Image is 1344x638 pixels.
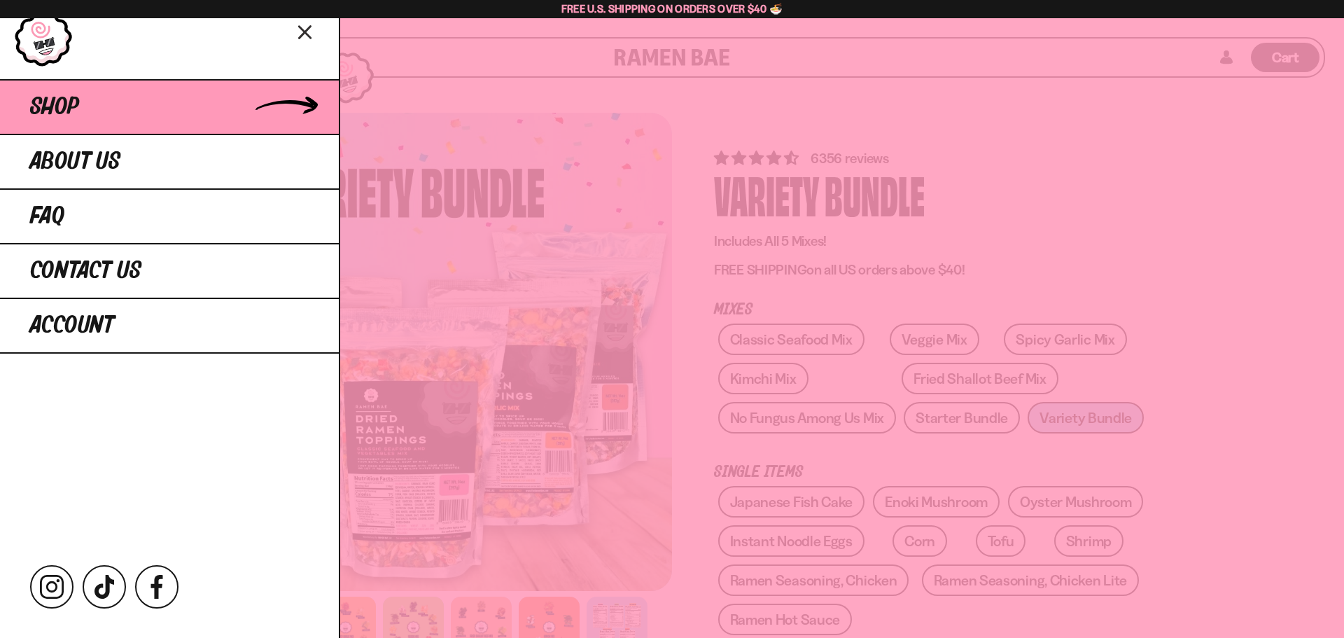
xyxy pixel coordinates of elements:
[293,19,318,43] button: Close menu
[30,258,141,284] span: Contact Us
[30,95,79,120] span: Shop
[561,2,783,15] span: Free U.S. Shipping on Orders over $40 🍜
[30,204,64,229] span: FAQ
[30,313,114,338] span: Account
[30,149,120,174] span: About Us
